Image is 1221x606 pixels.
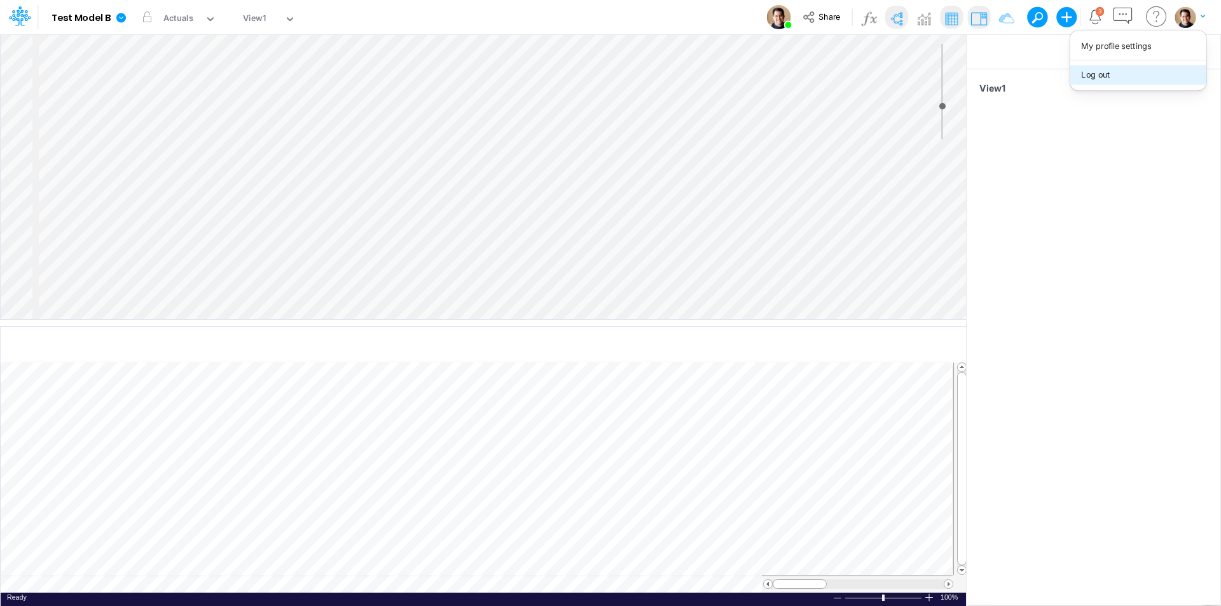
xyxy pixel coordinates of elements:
[243,12,266,27] div: View1
[941,593,960,602] span: 100%
[845,593,924,602] div: Zoom
[766,5,790,29] img: User Image Icon
[941,593,960,602] div: Zoom level
[924,593,934,602] div: Zoom In
[818,11,840,21] span: Share
[7,593,27,601] span: Ready
[7,593,27,602] div: In Ready mode
[796,8,849,27] button: Share
[1070,36,1206,56] button: My profile settings
[979,81,1213,95] span: View1
[1070,65,1206,85] button: Log out
[882,595,885,601] div: Zoom
[11,333,689,359] input: Type a title here
[52,13,111,24] b: Test Model B
[1098,8,1102,14] div: 3 unread items
[1088,10,1103,24] a: Notifications
[832,593,843,603] div: Zoom Out
[163,12,193,27] div: Actuals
